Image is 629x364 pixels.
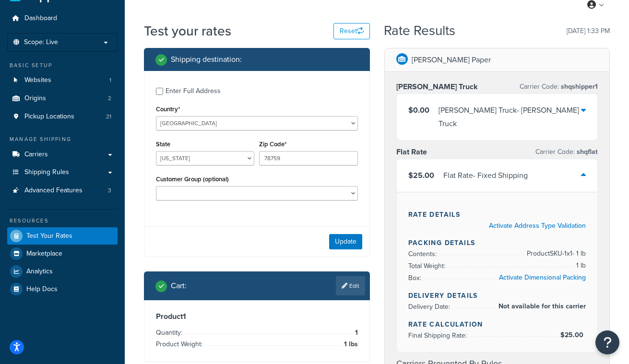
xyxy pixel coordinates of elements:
label: Customer Group (optional) [156,176,229,183]
span: Test Your Rates [26,232,72,240]
a: Websites1 [7,71,118,89]
a: Advanced Features3 [7,182,118,200]
li: Websites [7,71,118,89]
div: Enter Full Address [166,84,221,98]
button: Reset [333,23,370,39]
span: Not available for this carrier [496,301,586,312]
a: Analytics [7,263,118,280]
span: Dashboard [24,14,57,23]
li: Origins [7,90,118,107]
h2: Shipping destination : [171,55,242,64]
label: Country* [156,106,180,113]
span: Help Docs [26,285,58,294]
span: Product Weight: [156,339,205,349]
a: Activate Address Type Validation [489,221,586,231]
button: Update [329,234,362,249]
label: State [156,141,170,148]
h4: Delivery Details [408,291,586,301]
h3: Product 1 [156,312,358,321]
span: Analytics [26,268,53,276]
button: Open Resource Center [595,330,619,354]
span: shqshipper1 [559,82,598,92]
a: Help Docs [7,281,118,298]
span: 1 lb [574,260,586,271]
p: [DATE] 1:33 PM [567,24,610,38]
input: Enter Full Address [156,88,163,95]
span: $0.00 [408,105,429,116]
li: Pickup Locations [7,108,118,126]
a: Activate Dimensional Packing [499,272,586,282]
span: $25.00 [560,330,586,340]
div: Manage Shipping [7,135,118,143]
span: Contents: [408,249,439,259]
div: Flat Rate - Fixed Shipping [443,169,528,182]
span: Total Weight: [408,261,448,271]
span: 3 [108,187,111,195]
h4: Packing Details [408,238,586,248]
a: Carriers [7,146,118,164]
span: $25.00 [408,170,434,181]
h4: Rate Details [408,210,586,220]
span: Product SKU-1 x 1 - 1 lb [524,248,586,259]
span: 1 lbs [342,339,358,350]
span: Shipping Rules [24,168,69,176]
p: [PERSON_NAME] Paper [412,53,491,67]
span: Quantity: [156,328,185,338]
h2: Cart : [171,282,187,290]
span: 21 [106,113,111,121]
span: Final Shipping Rate: [408,330,469,341]
span: Pickup Locations [24,113,74,121]
a: Pickup Locations21 [7,108,118,126]
h4: Rate Calculation [408,319,586,329]
span: shqflat [575,147,598,157]
label: Zip Code* [259,141,286,148]
a: Test Your Rates [7,227,118,245]
h1: Test your rates [144,22,231,40]
div: [PERSON_NAME] Truck - [PERSON_NAME] Truck [439,104,582,130]
li: Advanced Features [7,182,118,200]
span: Carriers [24,151,48,159]
span: Advanced Features [24,187,83,195]
span: 1 [353,327,358,339]
span: Marketplace [26,250,62,258]
span: 1 [109,76,111,84]
a: Origins2 [7,90,118,107]
a: Marketplace [7,245,118,262]
span: Scope: Live [24,38,58,47]
a: Edit [336,276,365,295]
span: Box: [408,273,424,283]
span: Websites [24,76,51,84]
h3: [PERSON_NAME] Truck [396,82,478,92]
p: Carrier Code: [535,145,598,159]
h2: Rate Results [384,23,455,38]
a: Shipping Rules [7,164,118,181]
div: Resources [7,217,118,225]
a: Dashboard [7,10,118,27]
span: Delivery Date: [408,302,452,312]
div: Basic Setup [7,61,118,70]
span: 2 [108,94,111,103]
p: Carrier Code: [520,80,598,94]
h3: Flat Rate [396,147,427,157]
span: Origins [24,94,46,103]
